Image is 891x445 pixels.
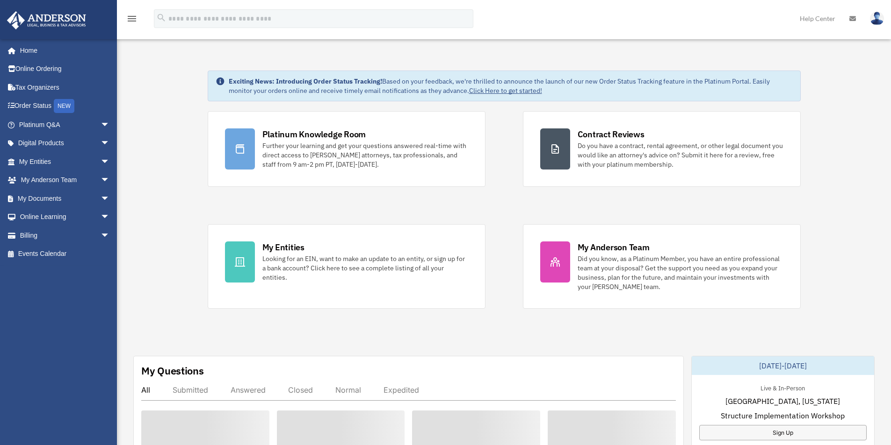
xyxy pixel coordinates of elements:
[7,152,124,171] a: My Entitiesarrow_drop_down
[870,12,884,25] img: User Pic
[101,152,119,171] span: arrow_drop_down
[229,77,382,85] strong: Exciting News: Introducing Order Status Tracking!
[469,86,542,95] a: Click Here to get started!
[7,97,124,116] a: Order StatusNEW
[262,254,468,282] div: Looking for an EIN, want to make an update to an entity, or sign up for a bank account? Click her...
[208,224,485,309] a: My Entities Looking for an EIN, want to make an update to an entity, or sign up for a bank accoun...
[721,410,845,421] span: Structure Implementation Workshop
[7,208,124,226] a: Online Learningarrow_drop_down
[578,241,650,253] div: My Anderson Team
[262,128,366,140] div: Platinum Knowledge Room
[7,189,124,208] a: My Documentsarrow_drop_down
[141,385,150,395] div: All
[101,189,119,208] span: arrow_drop_down
[141,364,204,378] div: My Questions
[156,13,167,23] i: search
[7,115,124,134] a: Platinum Q&Aarrow_drop_down
[7,134,124,153] a: Digital Productsarrow_drop_down
[54,99,74,113] div: NEW
[7,60,124,78] a: Online Ordering
[7,41,119,60] a: Home
[126,16,138,24] a: menu
[692,356,874,375] div: [DATE]-[DATE]
[7,245,124,263] a: Events Calendar
[126,13,138,24] i: menu
[753,382,812,392] div: Live & In-Person
[523,111,801,187] a: Contract Reviews Do you have a contract, rental agreement, or other legal document you would like...
[523,224,801,309] a: My Anderson Team Did you know, as a Platinum Member, you have an entire professional team at your...
[578,141,783,169] div: Do you have a contract, rental agreement, or other legal document you would like an attorney's ad...
[101,115,119,134] span: arrow_drop_down
[262,141,468,169] div: Further your learning and get your questions answered real-time with direct access to [PERSON_NAM...
[288,385,313,395] div: Closed
[725,396,840,407] span: [GEOGRAPHIC_DATA], [US_STATE]
[7,78,124,97] a: Tax Organizers
[173,385,208,395] div: Submitted
[262,241,304,253] div: My Entities
[101,226,119,245] span: arrow_drop_down
[101,171,119,190] span: arrow_drop_down
[7,226,124,245] a: Billingarrow_drop_down
[208,111,485,187] a: Platinum Knowledge Room Further your learning and get your questions answered real-time with dire...
[4,11,89,29] img: Anderson Advisors Platinum Portal
[335,385,361,395] div: Normal
[384,385,419,395] div: Expedited
[7,171,124,190] a: My Anderson Teamarrow_drop_down
[229,77,793,95] div: Based on your feedback, we're thrilled to announce the launch of our new Order Status Tracking fe...
[578,128,645,140] div: Contract Reviews
[578,254,783,291] div: Did you know, as a Platinum Member, you have an entire professional team at your disposal? Get th...
[101,208,119,227] span: arrow_drop_down
[699,425,867,440] a: Sign Up
[231,385,266,395] div: Answered
[101,134,119,153] span: arrow_drop_down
